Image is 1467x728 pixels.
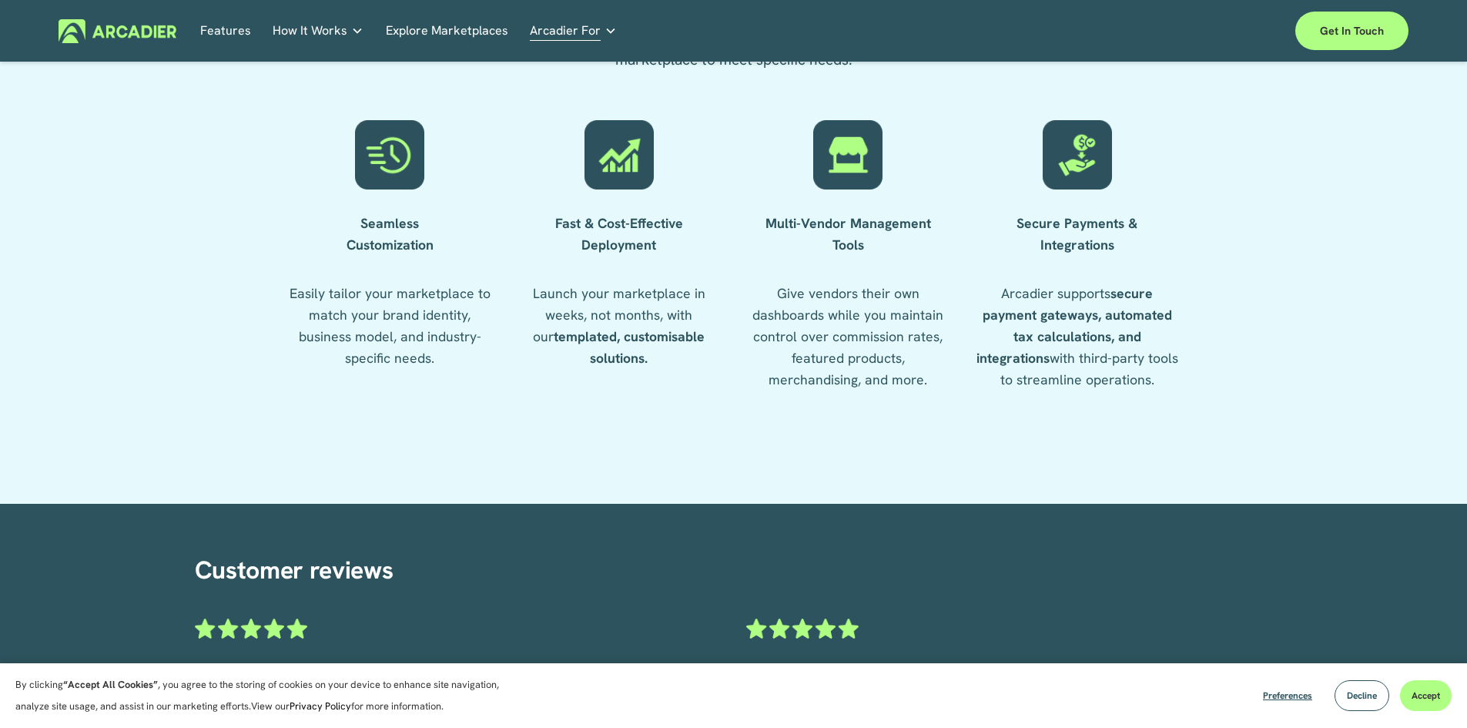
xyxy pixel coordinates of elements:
span: Customer reviews [195,554,394,586]
p: Easily tailor your marketplace to match your brand identity, business model, and industry-specifi... [286,283,494,369]
strong: “Accept All Cookies” [63,678,158,691]
button: Preferences [1251,680,1324,711]
strong: Seamless Customization [347,214,434,253]
span: Arcadier For [530,20,601,42]
p: Give vendors their own dashboards while you maintain control over commission rates, featured prod... [745,283,953,391]
img: Arcadier [59,19,176,43]
a: Features [200,19,251,43]
span: How It Works [273,20,347,42]
p: Launch your marketplace in weeks, not months, with our [515,283,723,369]
span: Preferences [1263,689,1312,702]
strong: Secure Payments & Integrations [1017,214,1137,253]
a: Explore Marketplaces [386,19,508,43]
iframe: Chat Widget [1390,654,1467,728]
strong: Fast & Cost-Effective Deployment [555,214,683,253]
button: Decline [1335,680,1389,711]
p: Arcadier supports with third-party tools to streamline operations. [973,283,1181,391]
span: Decline [1347,689,1377,702]
a: Get in touch [1295,12,1408,50]
strong: Multi-Vendor Management Tools [765,214,931,253]
a: folder dropdown [273,19,363,43]
strong: templated, customisable solutions. [554,327,708,367]
a: Privacy Policy [290,699,351,713]
a: folder dropdown [530,19,617,43]
strong: secure payment gateways, automated tax calculations, and integrations [976,284,1176,367]
p: By clicking , you agree to the storing of cookies on your device to enhance site navigation, anal... [15,674,516,717]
